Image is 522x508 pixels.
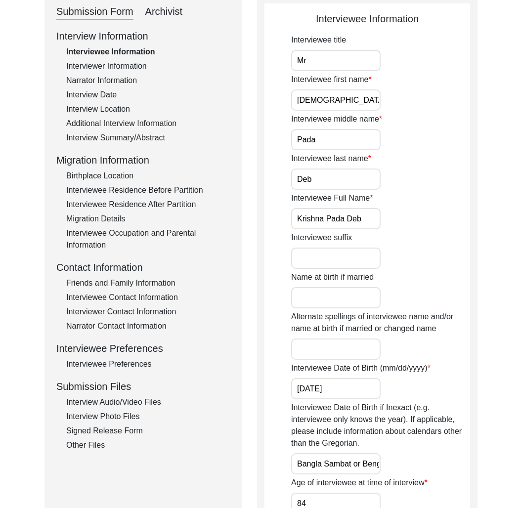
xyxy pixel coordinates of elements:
[291,362,431,374] label: Interviewee Date of Birth (mm/dd/yyyy)
[56,29,230,43] div: Interview Information
[66,425,230,437] div: Signed Release Form
[291,271,374,283] label: Name at birth if married
[66,199,230,211] div: Interviewee Residence After Partition
[291,153,371,165] label: Interviewee last name
[145,4,183,20] div: Archivist
[66,118,230,129] div: Additional Interview Information
[66,227,230,251] div: Interviewee Occupation and Parental Information
[66,411,230,423] div: Interview Photo Files
[66,103,230,115] div: Interview Location
[291,34,346,46] label: Interviewee title
[56,260,230,275] div: Contact Information
[56,341,230,356] div: Interviewee Preferences
[291,311,470,335] label: Alternate spellings of interviewee name and/or name at birth if married or changed name
[264,11,470,26] div: Interviewee Information
[291,402,470,449] label: Interviewee Date of Birth if Inexact (e.g. interviewee only knows the year). If applicable, pleas...
[66,46,230,58] div: Interviewee Information
[291,113,382,125] label: Interviewee middle name
[56,379,230,394] div: Submission Files
[56,153,230,168] div: Migration Information
[66,89,230,101] div: Interview Date
[66,396,230,408] div: Interview Audio/Video Files
[66,277,230,289] div: Friends and Family Information
[291,192,373,204] label: Interviewee Full Name
[66,358,230,370] div: Interviewee Preferences
[66,292,230,303] div: Interviewee Contact Information
[66,213,230,225] div: Migration Details
[66,306,230,318] div: Interviewer Contact Information
[66,75,230,86] div: Narrator Information
[66,60,230,72] div: Interviewer Information
[291,74,372,85] label: Interviewee first name
[66,170,230,182] div: Birthplace Location
[56,4,133,20] div: Submission Form
[66,320,230,332] div: Narrator Contact Information
[66,439,230,451] div: Other Files
[66,132,230,144] div: Interview Summary/Abstract
[66,184,230,196] div: Interviewee Residence Before Partition
[291,232,352,244] label: Interviewee suffix
[291,477,428,489] label: Age of interviewee at time of interview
